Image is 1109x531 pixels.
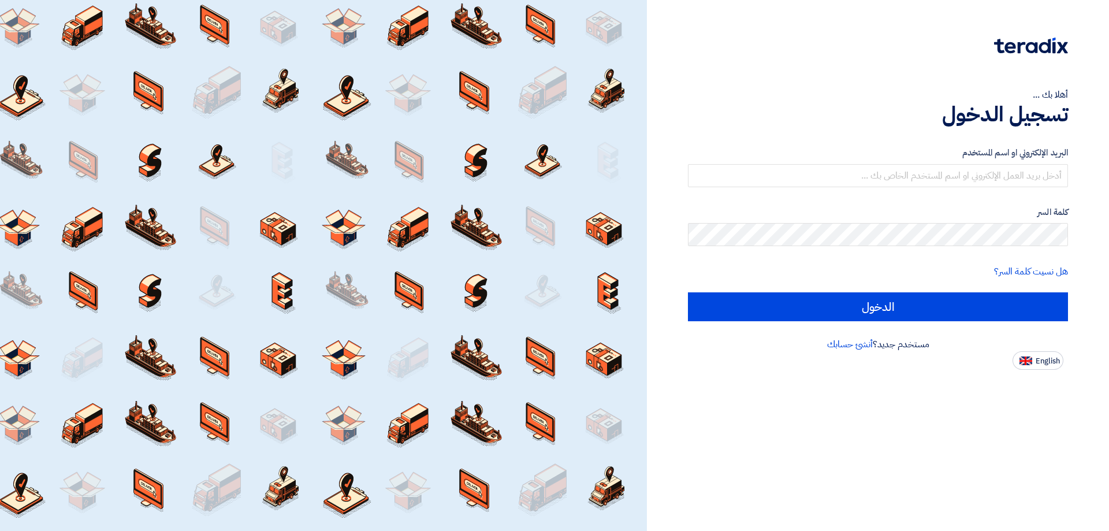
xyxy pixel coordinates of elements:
[1013,351,1063,370] button: English
[827,337,873,351] a: أنشئ حسابك
[994,265,1068,279] a: هل نسيت كلمة السر؟
[688,206,1068,219] label: كلمة السر
[688,337,1068,351] div: مستخدم جديد؟
[688,146,1068,159] label: البريد الإلكتروني او اسم المستخدم
[688,164,1068,187] input: أدخل بريد العمل الإلكتروني او اسم المستخدم الخاص بك ...
[688,88,1068,102] div: أهلا بك ...
[1019,357,1032,365] img: en-US.png
[688,102,1068,127] h1: تسجيل الدخول
[688,292,1068,321] input: الدخول
[994,38,1068,54] img: Teradix logo
[1036,357,1060,365] span: English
